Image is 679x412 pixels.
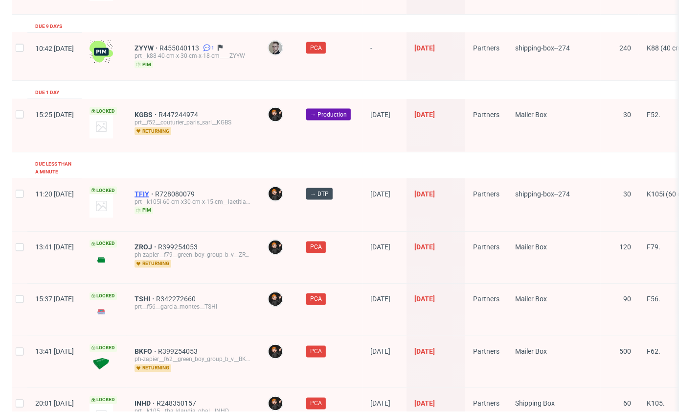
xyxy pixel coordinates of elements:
a: R447244974 [158,111,200,119]
img: wHgJFi1I6lmhQAAAABJRU5ErkJggg== [90,40,113,64]
span: pim [135,61,153,69]
span: Partners [473,295,499,303]
img: Dominik Grosicki [269,292,282,306]
span: 15:25 [DATE] [35,111,74,119]
span: Partners [473,44,499,52]
span: K105. [647,400,665,408]
div: prt__f56__garcia_montes__TSHI [135,303,252,311]
span: Locked [90,187,117,194]
span: ZROJ [135,243,158,251]
span: Locked [90,240,117,248]
a: BKFO [135,348,158,356]
span: Partners [473,348,499,356]
span: F52. [647,111,660,119]
img: Krystian Gaza [269,41,282,55]
span: PCA [310,399,322,408]
span: 15:37 [DATE] [35,295,74,303]
span: [DATE] [370,190,390,198]
img: version_two_editor_design.png [90,253,113,267]
span: Mailer Box [515,348,547,356]
a: 1 [201,44,214,52]
span: → DTP [310,190,329,198]
span: PCA [310,44,322,52]
span: 30 [623,111,631,119]
span: Locked [90,292,117,300]
span: Partners [473,243,499,251]
span: pim [135,207,153,215]
span: 13:41 [DATE] [35,348,74,356]
img: Dominik Grosicki [269,187,282,201]
span: PCA [310,347,322,356]
span: PCA [310,295,322,304]
span: Locked [90,396,117,404]
span: returning [135,260,171,268]
div: ph-zapier__f62__green_boy_group_b_v__BKFO [135,356,252,364]
span: 120 [619,243,631,251]
span: [DATE] [370,295,390,303]
span: F62. [647,348,660,356]
a: ZYYW [135,44,159,52]
a: R728080079 [155,190,197,198]
span: shipping-box--274 [515,190,570,198]
div: prt__f52__couturier_paris_sarl__KGBS [135,119,252,126]
a: INHD [135,400,157,408]
span: [DATE] [414,400,435,408]
span: → Production [310,110,347,119]
span: Shipping Box [515,400,555,408]
a: KGBS [135,111,158,119]
a: TSHI [135,295,156,303]
span: [DATE] [414,111,435,119]
img: Dominik Grosicki [269,345,282,359]
a: R342272660 [156,295,198,303]
div: ph-zapier__f79__green_boy_group_b_v__ZROJ [135,251,252,259]
span: [DATE] [414,190,435,198]
a: R399254053 [158,243,200,251]
a: R248350157 [157,400,198,408]
span: PCA [310,243,322,252]
a: R399254053 [158,348,200,356]
span: F79. [647,243,660,251]
span: Partners [473,190,499,198]
span: returning [135,364,171,372]
div: Due 9 days [35,23,62,30]
span: Partners [473,400,499,408]
img: Dominik Grosicki [269,241,282,254]
img: Dominik Grosicki [269,397,282,411]
span: 1 [211,44,214,52]
span: [DATE] [370,348,390,356]
img: version_two_editor_design [90,305,113,318]
span: 20:01 [DATE] [35,400,74,408]
span: shipping-box--274 [515,44,570,52]
span: 13:41 [DATE] [35,243,74,251]
span: [DATE] [414,348,435,356]
span: Mailer Box [515,295,547,303]
span: [DATE] [414,44,435,52]
span: [DATE] [370,243,390,251]
span: [DATE] [370,400,390,408]
div: Due less than a minute [35,160,74,176]
div: prt__k88-40-cm-x-30-cm-x-18-cm____ZYYW [135,52,252,60]
span: 60 [623,400,631,408]
span: Mailer Box [515,243,547,251]
img: Dominik Grosicki [269,108,282,121]
a: R455040113 [159,44,201,52]
span: 240 [619,44,631,52]
span: Locked [90,107,117,115]
span: 500 [619,348,631,356]
div: prt__k105i-60-cm-x30-cm-x-15-cm__laetitia__TFIY [135,198,252,206]
span: Partners [473,111,499,119]
div: Due 1 day [35,89,59,97]
span: [DATE] [370,111,390,119]
span: F56. [647,295,660,303]
span: 10:42 [DATE] [35,45,74,52]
